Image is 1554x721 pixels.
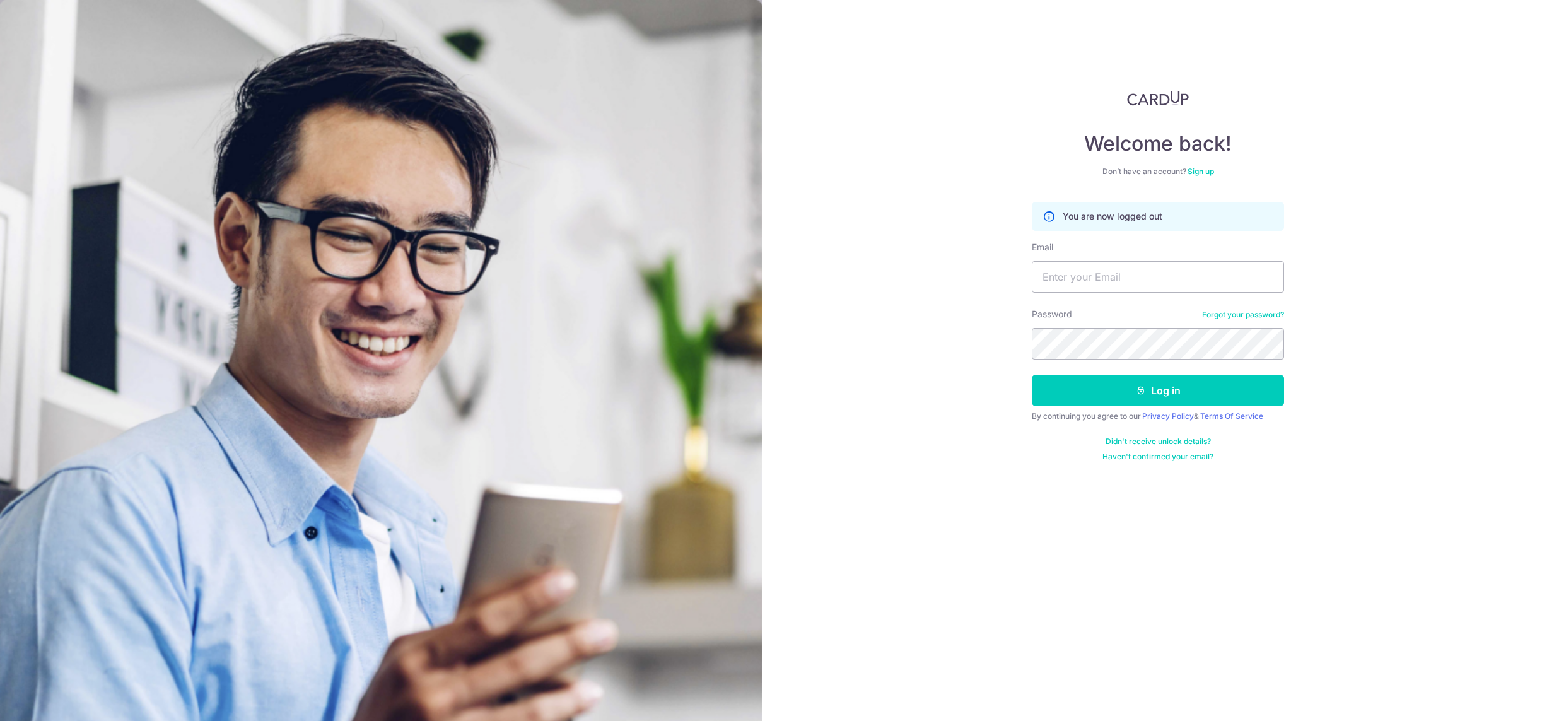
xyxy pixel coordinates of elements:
[1127,91,1189,106] img: CardUp Logo
[1032,308,1072,320] label: Password
[1188,167,1214,176] a: Sign up
[1102,452,1213,462] a: Haven't confirmed your email?
[1032,261,1284,293] input: Enter your Email
[1202,310,1284,320] a: Forgot your password?
[1063,210,1162,223] p: You are now logged out
[1032,241,1053,254] label: Email
[1032,375,1284,406] button: Log in
[1142,411,1194,421] a: Privacy Policy
[1032,411,1284,421] div: By continuing you agree to our &
[1106,437,1211,447] a: Didn't receive unlock details?
[1200,411,1263,421] a: Terms Of Service
[1032,167,1284,177] div: Don’t have an account?
[1032,131,1284,156] h4: Welcome back!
